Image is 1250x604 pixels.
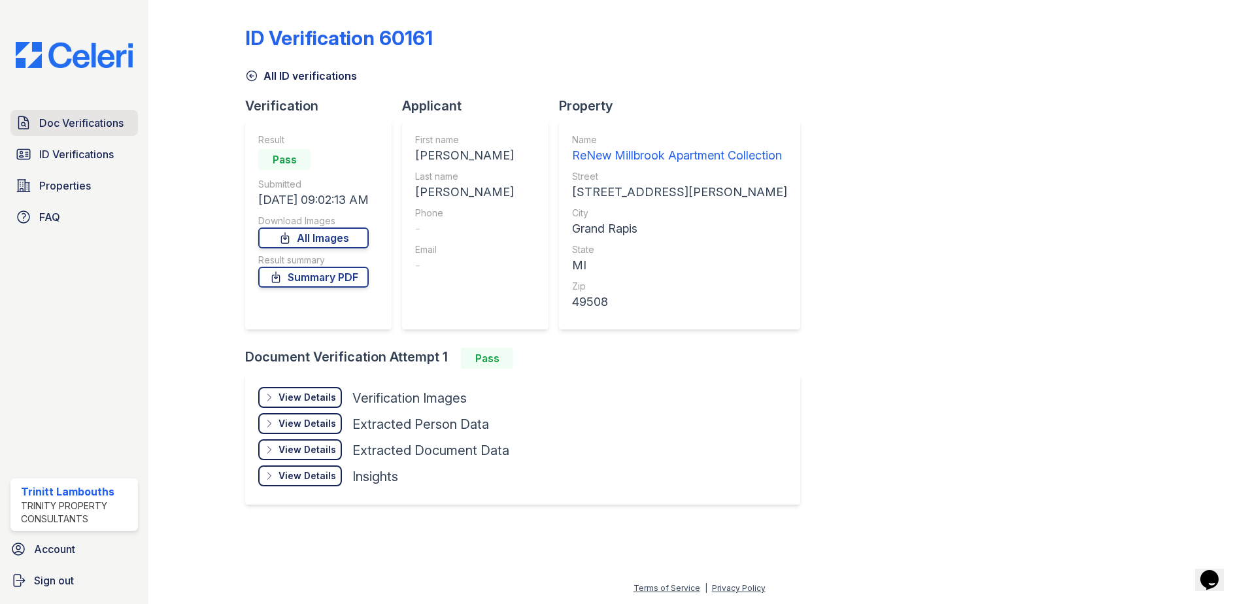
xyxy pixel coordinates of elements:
div: Extracted Document Data [352,441,509,460]
div: Phone [415,207,514,220]
a: Account [5,536,143,562]
div: Download Images [258,214,369,227]
div: Result summary [258,254,369,267]
a: FAQ [10,204,138,230]
div: Trinity Property Consultants [21,499,133,526]
div: View Details [279,417,336,430]
span: Properties [39,178,91,193]
div: Insights [352,467,398,486]
div: Pass [258,149,311,170]
div: | [705,583,707,593]
div: Last name [415,170,514,183]
div: ReNew Millbrook Apartment Collection [572,146,787,165]
div: [PERSON_NAME] [415,146,514,165]
div: MI [572,256,787,275]
span: ID Verifications [39,146,114,162]
a: Privacy Policy [712,583,766,593]
div: Applicant [402,97,559,115]
div: View Details [279,443,336,456]
div: 49508 [572,293,787,311]
div: City [572,207,787,220]
div: Name [572,133,787,146]
a: Terms of Service [633,583,700,593]
a: Summary PDF [258,267,369,288]
img: CE_Logo_Blue-a8612792a0a2168367f1c8372b55b34899dd931a85d93a1a3d3e32e68fde9ad4.png [5,42,143,68]
iframe: chat widget [1195,552,1237,591]
div: [DATE] 09:02:13 AM [258,191,369,209]
a: Properties [10,173,138,199]
div: - [415,256,514,275]
div: State [572,243,787,256]
div: [PERSON_NAME] [415,183,514,201]
span: Account [34,541,75,557]
div: Verification Images [352,389,467,407]
div: Pass [461,348,513,369]
div: - [415,220,514,238]
div: Trinitt Lambouths [21,484,133,499]
div: Verification [245,97,402,115]
div: Email [415,243,514,256]
div: Document Verification Attempt 1 [245,348,811,369]
div: Property [559,97,811,115]
div: Street [572,170,787,183]
span: Doc Verifications [39,115,124,131]
div: Extracted Person Data [352,415,489,433]
a: All Images [258,227,369,248]
a: Sign out [5,567,143,594]
div: ID Verification 60161 [245,26,433,50]
div: [STREET_ADDRESS][PERSON_NAME] [572,183,787,201]
span: Sign out [34,573,74,588]
div: View Details [279,469,336,482]
div: Grand Rapis [572,220,787,238]
div: Result [258,133,369,146]
div: View Details [279,391,336,404]
a: All ID verifications [245,68,357,84]
div: Submitted [258,178,369,191]
a: Doc Verifications [10,110,138,136]
div: First name [415,133,514,146]
span: FAQ [39,209,60,225]
a: Name ReNew Millbrook Apartment Collection [572,133,787,165]
a: ID Verifications [10,141,138,167]
div: Zip [572,280,787,293]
